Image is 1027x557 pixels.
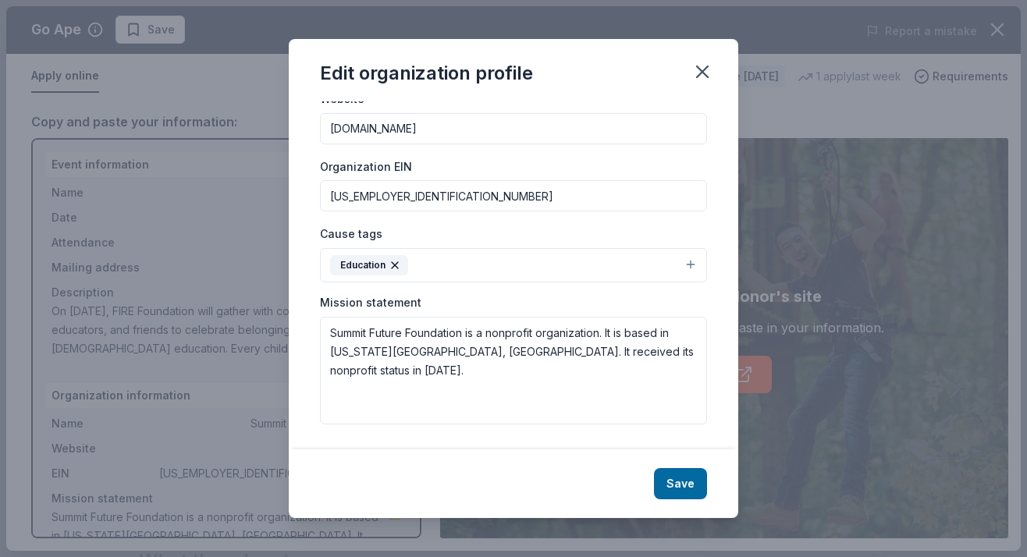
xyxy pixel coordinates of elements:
[320,61,533,86] div: Edit organization profile
[320,295,421,310] label: Mission statement
[654,468,707,499] button: Save
[320,248,707,282] button: Education
[320,226,382,242] label: Cause tags
[320,159,412,175] label: Organization EIN
[330,255,408,275] div: Education
[320,180,707,211] input: 12-3456789
[320,317,707,424] textarea: Summit Future Foundation is a nonprofit organization. It is based in [US_STATE][GEOGRAPHIC_DATA],...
